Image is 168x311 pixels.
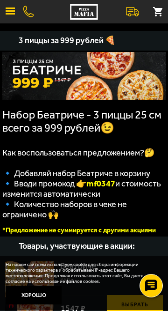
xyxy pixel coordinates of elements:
[2,199,127,220] span: 🔹 Количество наборов в чеке не ограничено 🙌
[2,148,154,158] span: Как воспользоваться предложением?🤔
[2,178,161,199] span: 🔹 Вводи промокод 👉 и стоимость изменится автоматически
[2,108,161,134] span: Набор Беатриче - 3 пиццы 25 см всего за 999 рублей😉
[2,52,166,100] img: 1024x1024
[2,226,156,234] font: *Предложение не суммируется с другими акциями
[86,178,115,189] b: mf0347
[6,286,62,304] button: Хорошо
[6,262,157,284] p: На нашем сайте мы используем cookie для сбора информации технического характера и обрабатываем IP...
[2,168,150,178] span: 🔹 Добавляй набор Беатриче в корзину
